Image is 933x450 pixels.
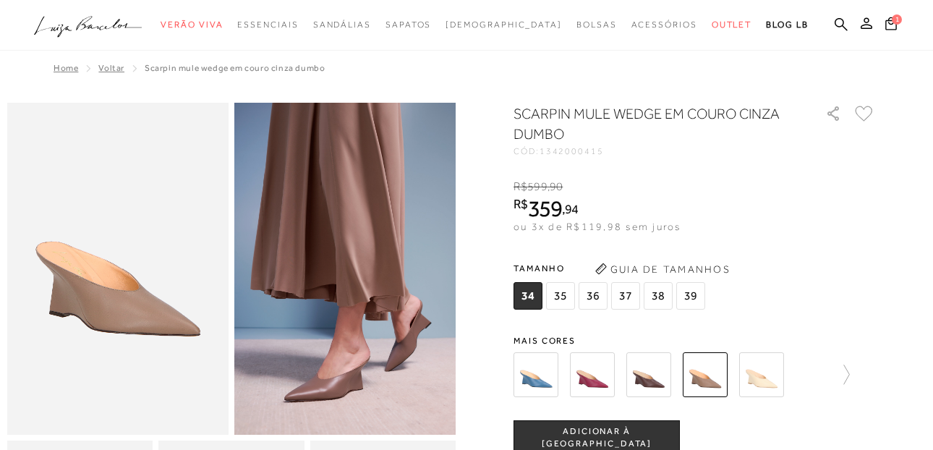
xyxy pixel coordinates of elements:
[739,352,784,397] img: SCARPIN MULE WEDGE EM COURO NATA
[712,12,752,38] a: noSubCategoriesText
[514,180,527,193] i: R$
[766,20,808,30] span: BLOG LB
[683,352,728,397] img: SCARPIN MULE WEDGE EM COURO CINZA DUMBO
[385,12,431,38] a: noSubCategoriesText
[631,12,697,38] a: noSubCategoriesText
[570,352,615,397] img: SCARPIN MULE WEDGE EM COURO AMEIXA
[237,12,298,38] a: noSubCategoriesText
[446,20,562,30] span: [DEMOGRAPHIC_DATA]
[161,20,223,30] span: Verão Viva
[313,12,371,38] a: noSubCategoriesText
[7,103,229,435] img: image
[562,203,579,216] i: ,
[766,12,808,38] a: BLOG LB
[514,221,681,232] span: ou 3x de R$119,98 sem juros
[576,12,617,38] a: noSubCategoriesText
[631,20,697,30] span: Acessórios
[161,12,223,38] a: noSubCategoriesText
[676,282,705,310] span: 39
[881,16,901,35] button: 1
[514,258,709,279] span: Tamanho
[546,282,575,310] span: 35
[590,258,735,281] button: Guia de Tamanhos
[514,103,785,144] h1: SCARPIN MULE WEDGE EM COURO CINZA DUMBO
[644,282,673,310] span: 38
[514,352,558,397] img: SCARPIN MULE COM SALTO ANABELA EM EM COURO AZUL DENIM
[234,103,456,435] img: image
[54,63,78,73] a: Home
[514,282,542,310] span: 34
[579,282,608,310] span: 36
[237,20,298,30] span: Essenciais
[565,201,579,216] span: 94
[712,20,752,30] span: Outlet
[576,20,617,30] span: Bolsas
[98,63,124,73] a: Voltar
[892,14,902,25] span: 1
[528,195,562,221] span: 359
[626,352,671,397] img: SCARPIN MULE WEDGE EM COURO CAFÉ
[514,336,875,345] span: Mais cores
[540,146,604,156] span: 1342000415
[550,180,563,193] span: 90
[145,63,325,73] span: SCARPIN MULE WEDGE EM COURO CINZA DUMBO
[527,180,547,193] span: 599
[611,282,640,310] span: 37
[514,198,528,211] i: R$
[548,180,563,193] i: ,
[514,147,803,156] div: CÓD:
[385,20,431,30] span: Sapatos
[313,20,371,30] span: Sandálias
[446,12,562,38] a: noSubCategoriesText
